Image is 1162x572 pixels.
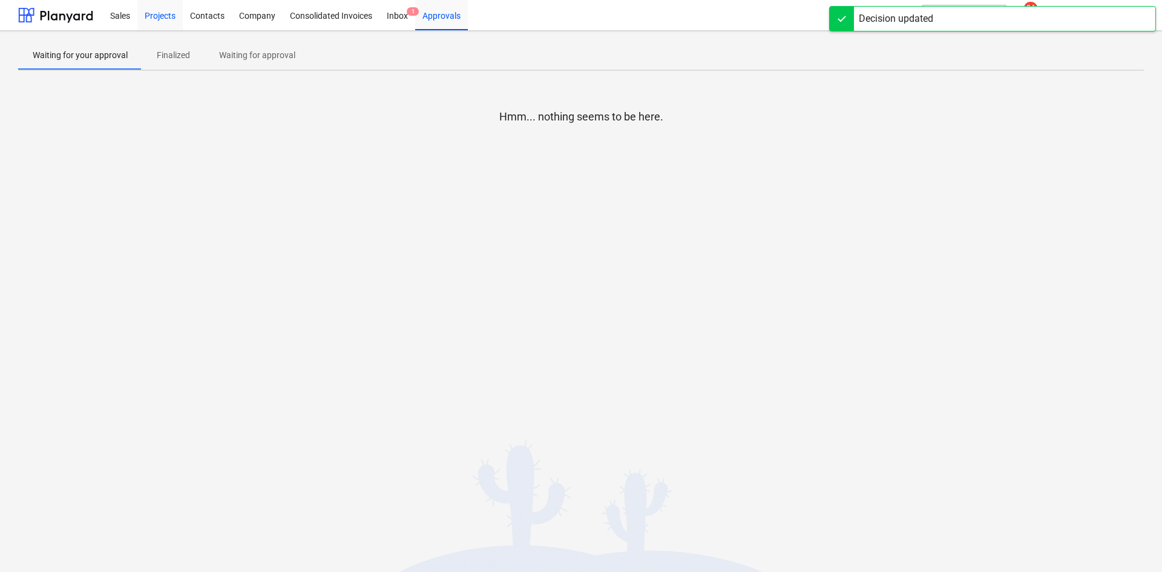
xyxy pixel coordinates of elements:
p: Finalized [157,49,190,62]
p: Waiting for approval [219,49,295,62]
p: Waiting for your approval [33,49,128,62]
span: 1 [407,7,419,16]
div: Decision updated [859,12,933,26]
p: Hmm... nothing seems to be here. [499,110,663,124]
